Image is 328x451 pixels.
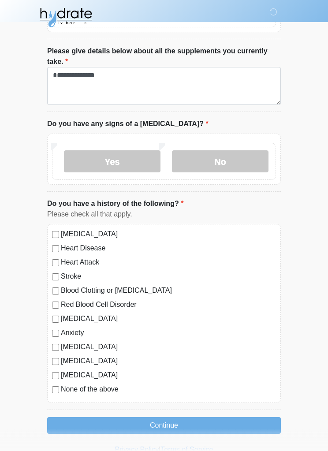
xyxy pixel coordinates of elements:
input: None of the above [52,387,59,394]
input: [MEDICAL_DATA] [52,231,59,239]
label: [MEDICAL_DATA] [61,370,276,381]
label: Heart Disease [61,243,276,254]
input: Heart Disease [52,246,59,253]
div: Please check all that apply. [47,209,281,220]
input: [MEDICAL_DATA] [52,344,59,351]
label: Yes [64,151,160,173]
label: Heart Attack [61,257,276,268]
label: None of the above [61,384,276,395]
input: Red Blood Cell Disorder [52,302,59,309]
label: Please give details below about all the supplements you currently take. [47,46,281,67]
input: Anxiety [52,330,59,337]
label: No [172,151,268,173]
label: Blood Clotting or [MEDICAL_DATA] [61,286,276,296]
label: [MEDICAL_DATA] [61,229,276,240]
input: [MEDICAL_DATA] [52,358,59,365]
input: Heart Attack [52,260,59,267]
img: Hydrate IV Bar - Glendale Logo [38,7,93,29]
label: Anxiety [61,328,276,339]
label: [MEDICAL_DATA] [61,356,276,367]
label: Red Blood Cell Disorder [61,300,276,310]
input: [MEDICAL_DATA] [52,373,59,380]
label: Do you have any signs of a [MEDICAL_DATA]? [47,119,209,130]
button: Continue [47,417,281,434]
label: Stroke [61,272,276,282]
label: [MEDICAL_DATA] [61,342,276,353]
label: Do you have a history of the following? [47,199,183,209]
input: Stroke [52,274,59,281]
input: Blood Clotting or [MEDICAL_DATA] [52,288,59,295]
label: [MEDICAL_DATA] [61,314,276,324]
input: [MEDICAL_DATA] [52,316,59,323]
